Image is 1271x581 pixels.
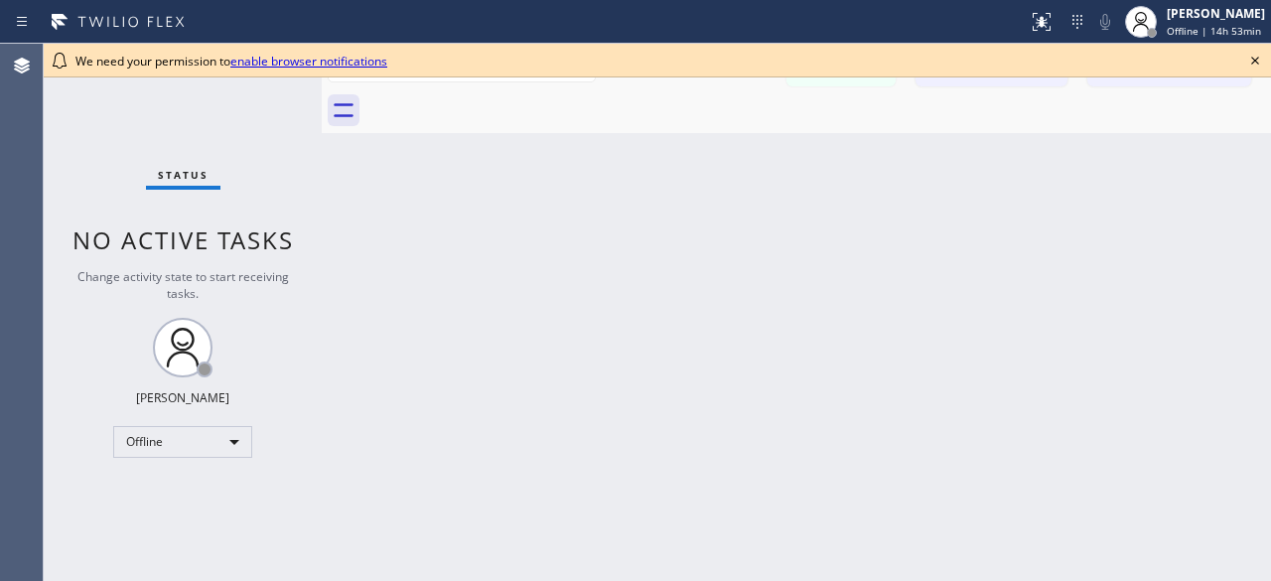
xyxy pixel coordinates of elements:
[136,389,229,406] div: [PERSON_NAME]
[1167,5,1265,22] div: [PERSON_NAME]
[113,426,252,458] div: Offline
[75,53,387,70] span: We need your permission to
[77,268,289,302] span: Change activity state to start receiving tasks.
[158,168,209,182] span: Status
[1167,24,1261,38] span: Offline | 14h 53min
[230,53,387,70] a: enable browser notifications
[1091,8,1119,36] button: Mute
[72,223,294,256] span: No active tasks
